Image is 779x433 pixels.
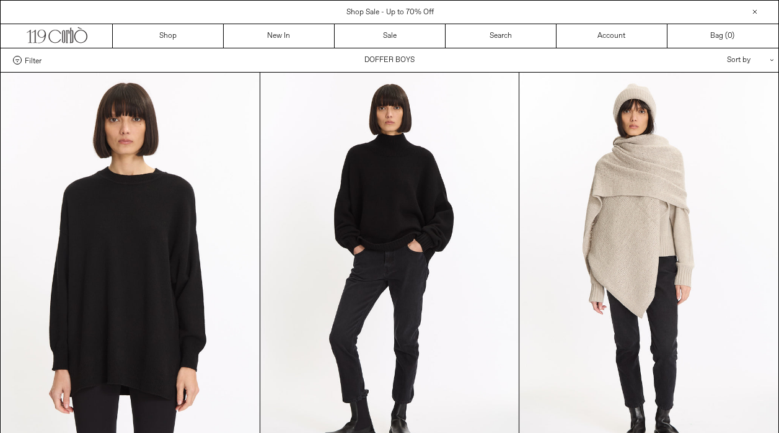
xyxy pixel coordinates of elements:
[446,24,557,48] a: Search
[557,24,667,48] a: Account
[728,31,732,41] span: 0
[654,48,766,72] div: Sort by
[728,30,734,42] span: )
[113,24,224,48] a: Shop
[346,7,434,17] a: Shop Sale - Up to 70% Off
[667,24,778,48] a: Bag ()
[25,56,42,65] span: Filter
[335,24,446,48] a: Sale
[224,24,335,48] a: New In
